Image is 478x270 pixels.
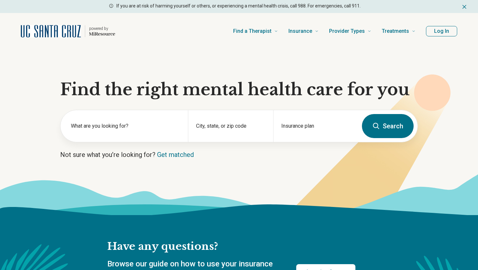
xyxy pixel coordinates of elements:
p: If you are at risk of harming yourself or others, or experiencing a mental health crisis, call 98... [116,3,361,9]
button: Dismiss [461,3,468,10]
a: Provider Types [329,18,371,44]
label: What are you looking for? [71,122,180,130]
a: Find a Therapist [233,18,278,44]
button: Log In [426,26,457,36]
span: Insurance [288,27,312,36]
a: Insurance [288,18,319,44]
span: Treatments [382,27,409,36]
h2: Have any questions? [107,240,355,253]
a: Home page [21,21,115,42]
a: Get matched [157,151,194,159]
h1: Find the right mental health care for you [60,80,418,99]
p: Not sure what you’re looking for? [60,150,418,159]
button: Search [362,114,414,138]
span: Find a Therapist [233,27,272,36]
a: Treatments [382,18,416,44]
span: Provider Types [329,27,365,36]
p: powered by [89,26,115,31]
